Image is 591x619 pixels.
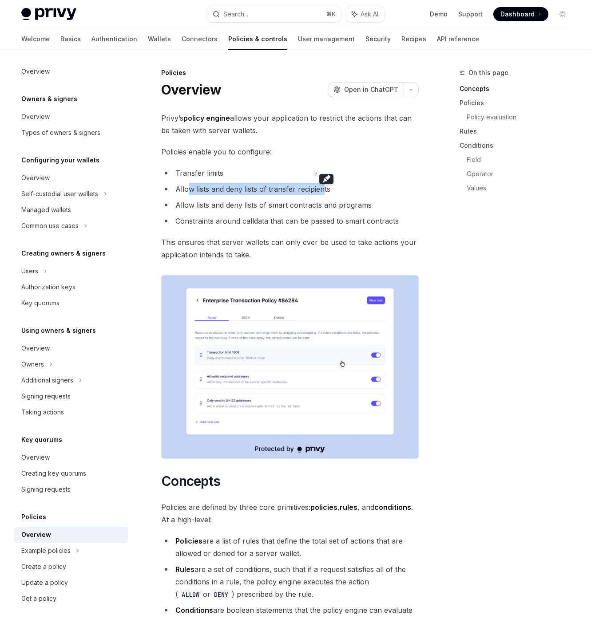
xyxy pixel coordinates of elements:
[460,82,577,96] a: Concepts
[467,153,577,167] a: Field
[326,11,336,18] span: ⌘ K
[161,146,419,158] span: Policies enable you to configure:
[458,10,483,19] a: Support
[340,503,357,512] strong: rules
[430,10,448,19] a: Demo
[161,199,419,211] li: Allow lists and deny lists of smart contracts and programs
[21,8,76,20] img: light logo
[21,111,50,122] div: Overview
[161,473,220,489] span: Concepts
[223,9,248,20] div: Search...
[175,606,213,615] strong: Conditions
[161,501,419,526] span: Policies are defined by three core primitives: , , and . At a high-level:
[437,28,479,50] a: API reference
[467,167,577,181] a: Operator
[493,7,548,21] a: Dashboard
[21,468,86,479] div: Creating key quorums
[21,561,66,572] div: Create a policy
[21,266,38,276] div: Users
[21,248,106,259] h5: Creating owners & signers
[467,181,577,195] a: Values
[91,28,137,50] a: Authentication
[21,529,51,540] div: Overview
[21,28,50,50] a: Welcome
[14,591,128,607] a: Get a policy
[21,484,71,495] div: Signing requests
[21,282,75,292] div: Authorization keys
[14,170,128,186] a: Overview
[161,112,419,137] span: Privy’s allows your application to restrict the actions that can be taken with server wallets.
[467,110,577,124] a: Policy evaluation
[21,221,79,231] div: Common use cases
[21,593,56,604] div: Get a policy
[374,503,411,512] strong: conditions
[14,449,128,465] a: Overview
[21,94,77,104] h5: Owners & signers
[14,109,128,125] a: Overview
[460,138,577,153] a: Conditions
[161,167,419,179] li: Transfer limits
[14,404,128,420] a: Taking actions
[161,68,419,77] div: Policies
[21,512,46,522] h5: Policies
[21,375,73,386] div: Additional signers
[21,66,50,77] div: Overview
[206,6,341,22] button: Search...⌘K
[210,590,232,599] code: DENY
[365,28,391,50] a: Security
[14,465,128,481] a: Creating key quorums
[21,298,59,308] div: Key quorums
[21,359,44,370] div: Owners
[161,535,419,560] li: are a list of rules that define the total set of actions that are allowed or denied for a server ...
[178,590,203,599] code: ALLOW
[401,28,426,50] a: Recipes
[161,82,221,98] h1: Overview
[298,28,355,50] a: User management
[14,527,128,543] a: Overview
[175,565,194,574] strong: Rules
[14,125,128,141] a: Types of owners & signers
[21,173,50,183] div: Overview
[183,114,230,122] strong: policy engine
[310,503,337,512] strong: policies
[21,407,64,418] div: Taking actions
[161,275,419,459] img: Managing policies in the Privy Dashboard
[361,10,378,19] span: Ask AI
[21,577,68,588] div: Update a policy
[175,536,202,545] strong: Policies
[21,155,99,166] h5: Configuring your wallets
[21,452,50,463] div: Overview
[21,434,62,445] h5: Key quorums
[14,481,128,497] a: Signing requests
[21,343,50,354] div: Overview
[460,124,577,138] a: Rules
[148,28,171,50] a: Wallets
[21,325,96,336] h5: Using owners & signers
[14,63,128,79] a: Overview
[328,82,404,97] button: Open in ChatGPT
[14,340,128,356] a: Overview
[14,279,128,295] a: Authorization keys
[21,205,71,215] div: Managed wallets
[161,563,419,600] li: are a set of conditions, such that if a request satisfies all of the conditions in a rule, the po...
[21,127,100,138] div: Types of owners & signers
[182,28,218,50] a: Connectors
[21,189,98,199] div: Self-custodial user wallets
[14,388,128,404] a: Signing requests
[500,10,535,19] span: Dashboard
[21,545,71,556] div: Example policies
[468,67,508,78] span: On this page
[161,215,419,227] li: Constraints around calldata that can be passed to smart contracts
[161,236,419,261] span: This ensures that server wallets can only ever be used to take actions your application intends t...
[60,28,81,50] a: Basics
[14,575,128,591] a: Update a policy
[345,6,385,22] button: Ask AI
[161,183,419,195] li: Allow lists and deny lists of transfer recipients
[344,85,398,94] span: Open in ChatGPT
[14,295,128,311] a: Key quorums
[555,7,570,21] button: Toggle dark mode
[21,391,71,402] div: Signing requests
[228,28,287,50] a: Policies & controls
[14,202,128,218] a: Managed wallets
[460,96,577,110] a: Policies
